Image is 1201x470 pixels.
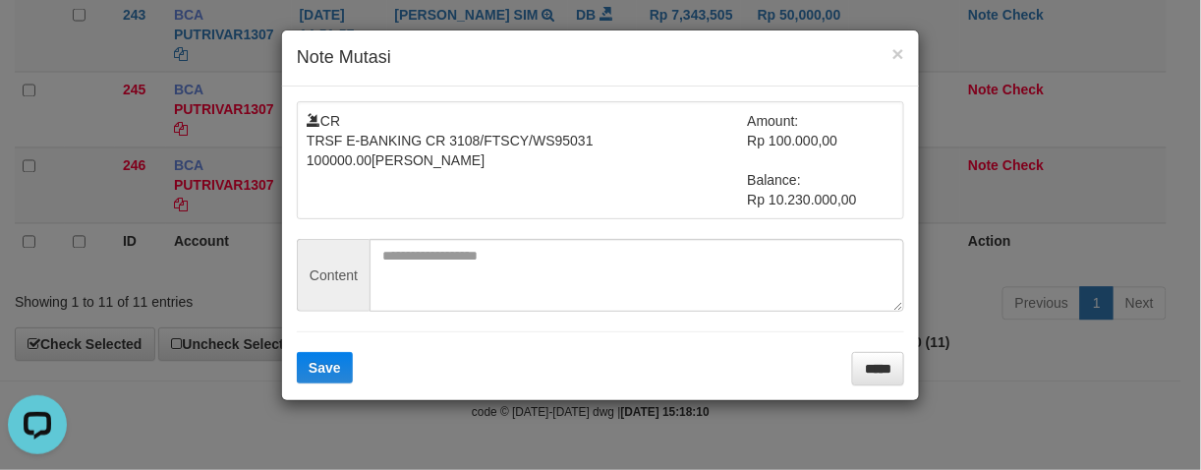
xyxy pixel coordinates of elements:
td: CR TRSF E-BANKING CR 3108/FTSCY/WS95031 100000.00[PERSON_NAME] [307,111,748,209]
span: Content [297,239,370,312]
span: Save [309,360,341,376]
h4: Note Mutasi [297,45,904,71]
button: Save [297,352,353,383]
button: × [892,43,904,64]
button: Open LiveChat chat widget [8,8,67,67]
td: Amount: Rp 100.000,00 Balance: Rp 10.230.000,00 [748,111,895,209]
